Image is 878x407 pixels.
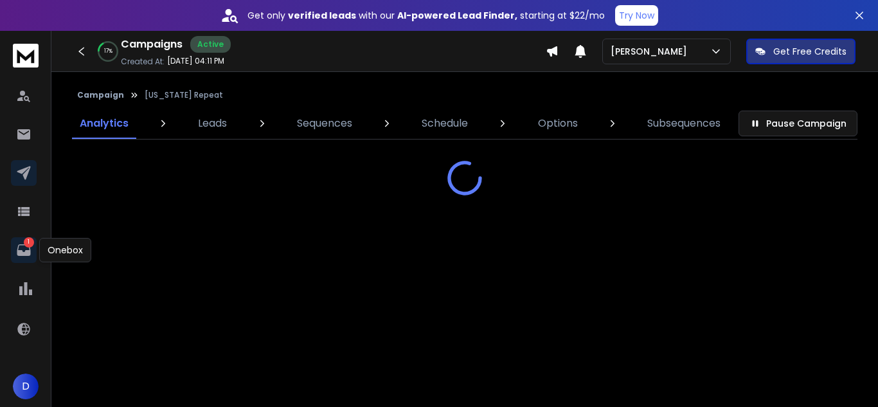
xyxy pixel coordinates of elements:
img: logo [13,44,39,68]
strong: AI-powered Lead Finder, [397,9,517,22]
p: [PERSON_NAME] [611,45,692,58]
p: Options [538,116,578,131]
button: Try Now [615,5,658,26]
button: Campaign [77,90,124,100]
p: [US_STATE] Repeat [145,90,223,100]
p: Leads [198,116,227,131]
button: D [13,374,39,399]
p: Get Free Credits [773,45,847,58]
strong: verified leads [288,9,356,22]
a: Options [530,108,586,139]
button: Get Free Credits [746,39,856,64]
p: Created At: [121,57,165,67]
p: Subsequences [647,116,721,131]
div: Onebox [39,238,91,262]
p: Analytics [80,116,129,131]
div: Active [190,36,231,53]
a: Schedule [414,108,476,139]
a: Sequences [289,108,360,139]
p: Sequences [297,116,352,131]
p: Try Now [619,9,654,22]
p: Schedule [422,116,468,131]
p: 1 [24,237,34,248]
a: Leads [190,108,235,139]
p: 17 % [104,48,112,55]
p: Get only with our starting at $22/mo [247,9,605,22]
a: Analytics [72,108,136,139]
a: Subsequences [640,108,728,139]
h1: Campaigns [121,37,183,52]
p: [DATE] 04:11 PM [167,56,224,66]
a: 1 [11,237,37,263]
button: Pause Campaign [739,111,857,136]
